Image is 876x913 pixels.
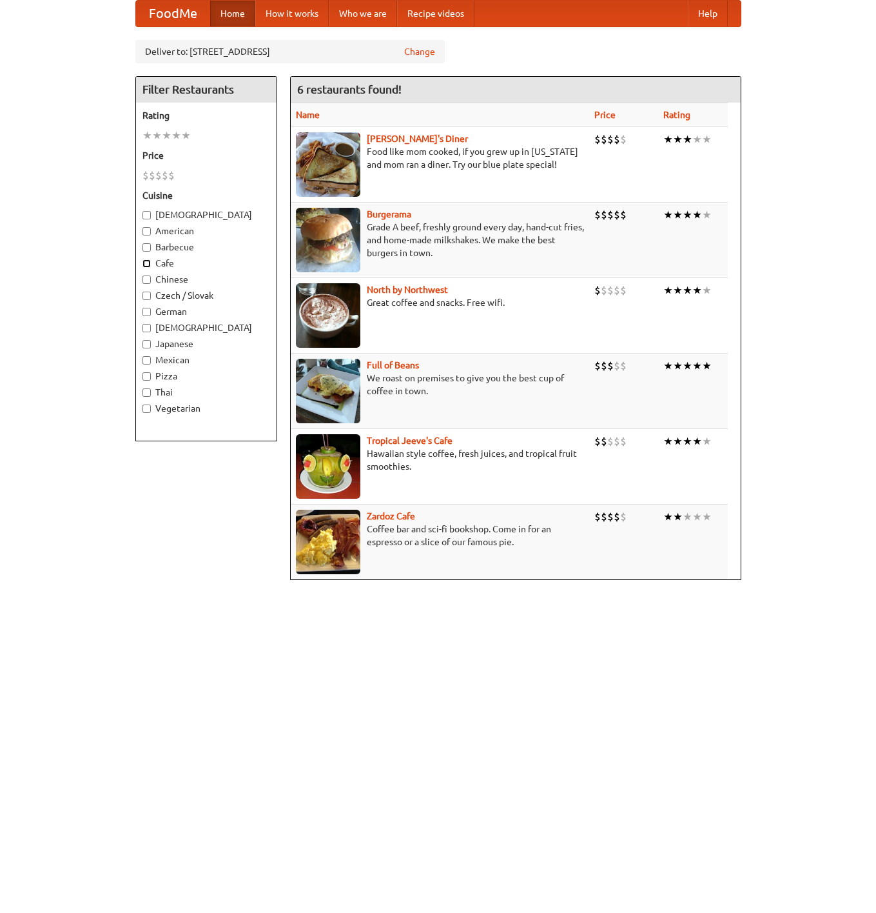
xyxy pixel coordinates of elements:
[255,1,329,26] a: How it works
[702,359,712,373] li: ★
[142,337,270,350] label: Japanese
[142,386,270,399] label: Thai
[367,436,453,446] a: Tropical Jeeve's Cafe
[594,359,601,373] li: $
[142,208,270,221] label: [DEMOGRAPHIC_DATA]
[614,208,620,222] li: $
[607,132,614,146] li: $
[142,402,270,415] label: Vegetarian
[663,434,673,448] li: ★
[142,405,151,413] input: Vegetarian
[702,510,712,524] li: ★
[136,77,277,103] h4: Filter Restaurants
[594,510,601,524] li: $
[702,434,712,448] li: ★
[702,208,712,222] li: ★
[142,321,270,334] label: [DEMOGRAPHIC_DATA]
[601,208,607,222] li: $
[663,359,673,373] li: ★
[171,128,181,143] li: ★
[620,208,627,222] li: $
[142,324,151,332] input: [DEMOGRAPHIC_DATA]
[692,283,702,297] li: ★
[142,128,152,143] li: ★
[329,1,397,26] a: Who we are
[168,168,175,183] li: $
[692,208,702,222] li: ★
[683,208,692,222] li: ★
[702,283,712,297] li: ★
[594,283,601,297] li: $
[614,434,620,448] li: $
[673,434,683,448] li: ★
[607,208,614,222] li: $
[601,283,607,297] li: $
[142,227,151,236] input: American
[142,388,151,397] input: Thai
[594,208,601,222] li: $
[142,243,151,252] input: Barbecue
[142,340,151,348] input: Japanese
[367,511,415,521] a: Zardoz Cafe
[673,132,683,146] li: ★
[142,241,270,254] label: Barbecue
[296,110,320,120] a: Name
[607,283,614,297] li: $
[142,225,270,237] label: American
[142,305,270,318] label: German
[663,110,690,120] a: Rating
[142,289,270,302] label: Czech / Slovak
[404,45,435,58] a: Change
[296,208,360,272] img: burgerama.jpg
[296,359,360,423] img: beans.jpg
[367,134,468,144] a: [PERSON_NAME]'s Diner
[601,359,607,373] li: $
[142,259,151,268] input: Cafe
[367,285,448,295] a: North by Northwest
[142,292,151,300] input: Czech / Slovak
[673,208,683,222] li: ★
[162,168,168,183] li: $
[673,283,683,297] li: ★
[142,276,151,284] input: Chinese
[397,1,474,26] a: Recipe videos
[683,132,692,146] li: ★
[136,1,210,26] a: FoodMe
[620,434,627,448] li: $
[142,257,270,270] label: Cafe
[663,510,673,524] li: ★
[296,447,584,473] p: Hawaiian style coffee, fresh juices, and tropical fruit smoothies.
[594,434,601,448] li: $
[296,434,360,499] img: jeeves.jpg
[663,132,673,146] li: ★
[688,1,728,26] a: Help
[149,168,155,183] li: $
[683,434,692,448] li: ★
[142,189,270,202] h5: Cuisine
[601,132,607,146] li: $
[142,273,270,286] label: Chinese
[673,359,683,373] li: ★
[155,168,162,183] li: $
[296,283,360,348] img: north.jpg
[142,372,151,381] input: Pizza
[692,434,702,448] li: ★
[607,510,614,524] li: $
[296,523,584,548] p: Coffee bar and sci-fi bookshop. Come in for an espresso or a slice of our famous pie.
[162,128,171,143] li: ★
[702,132,712,146] li: ★
[152,128,162,143] li: ★
[142,354,270,366] label: Mexican
[367,360,419,370] a: Full of Beans
[142,109,270,122] h5: Rating
[620,510,627,524] li: $
[296,510,360,574] img: zardoz.jpg
[594,132,601,146] li: $
[614,359,620,373] li: $
[142,211,151,219] input: [DEMOGRAPHIC_DATA]
[601,510,607,524] li: $
[614,132,620,146] li: $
